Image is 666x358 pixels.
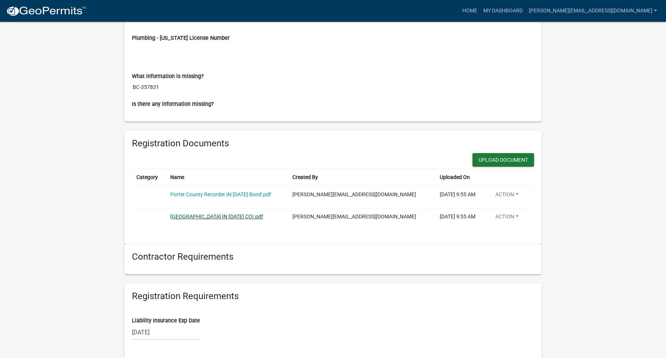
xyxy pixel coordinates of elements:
th: Category [132,169,166,186]
td: [DATE] 9:55 AM [435,186,485,208]
td: [PERSON_NAME][EMAIL_ADDRESS][DOMAIN_NAME] [288,208,435,230]
h6: Registration Requirements [132,291,534,302]
a: [PERSON_NAME][EMAIL_ADDRESS][DOMAIN_NAME] [526,4,660,18]
a: [GEOGRAPHIC_DATA] IN [DATE] COI.pdf [170,214,263,220]
button: Action [489,213,525,224]
label: What information is missing? [132,74,204,79]
wm-modal-confirm: New Document [472,153,534,168]
th: Uploaded On [435,169,485,186]
a: Home [459,4,480,18]
h6: Contractor Requirements [132,251,534,262]
button: Upload Document [472,153,534,167]
h6: Registration Documents [132,138,534,149]
th: Created By [288,169,435,186]
th: Name [166,169,288,186]
label: Liability Insurance Exp Date [132,318,200,323]
td: [PERSON_NAME][EMAIL_ADDRESS][DOMAIN_NAME] [288,186,435,208]
button: Action [489,191,525,202]
input: mm/dd/yyyy [132,325,201,340]
label: Plumbing - [US_STATE] License Number [132,36,230,41]
a: My Dashboard [480,4,526,18]
label: Is there any information missing? [132,102,214,107]
a: Porter County Recorder IN [DATE] Bond.pdf [170,191,271,197]
td: [DATE] 9:55 AM [435,208,485,230]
